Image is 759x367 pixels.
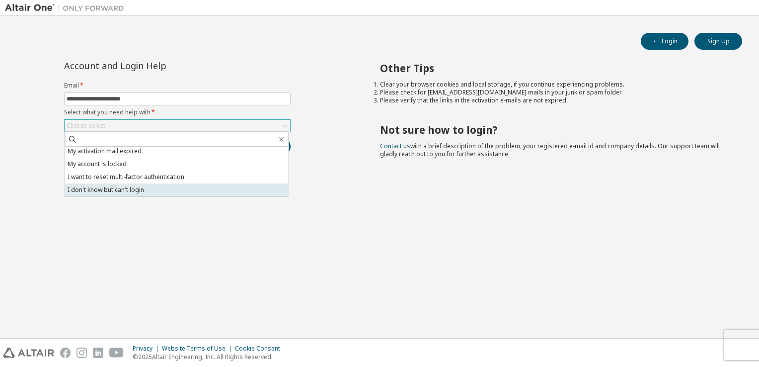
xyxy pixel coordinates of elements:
button: Login [641,33,688,50]
img: instagram.svg [76,348,87,358]
li: Clear your browser cookies and local storage, if you continue experiencing problems. [380,81,725,89]
li: Please check for [EMAIL_ADDRESS][DOMAIN_NAME] mails in your junk or spam folder. [380,89,725,96]
img: linkedin.svg [93,348,103,358]
div: Account and Login Help [64,62,245,70]
h2: Not sure how to login? [380,123,725,136]
img: youtube.svg [109,348,124,358]
label: Email [64,82,291,90]
p: © 2025 Altair Engineering, Inc. All Rights Reserved. [133,353,286,361]
div: Click to select [67,122,105,130]
button: Sign Up [694,33,742,50]
img: altair_logo.svg [3,348,54,358]
div: Privacy [133,345,162,353]
div: Click to select [65,120,290,132]
li: My activation mail expired [65,145,289,158]
h2: Other Tips [380,62,725,75]
img: Altair One [5,3,129,13]
a: Contact us [380,142,410,150]
div: Cookie Consent [235,345,286,353]
li: Please verify that the links in the activation e-mails are not expired. [380,96,725,104]
label: Select what you need help with [64,108,291,116]
span: with a brief description of the problem, your registered e-mail id and company details. Our suppo... [380,142,720,158]
div: Website Terms of Use [162,345,235,353]
img: facebook.svg [60,348,71,358]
